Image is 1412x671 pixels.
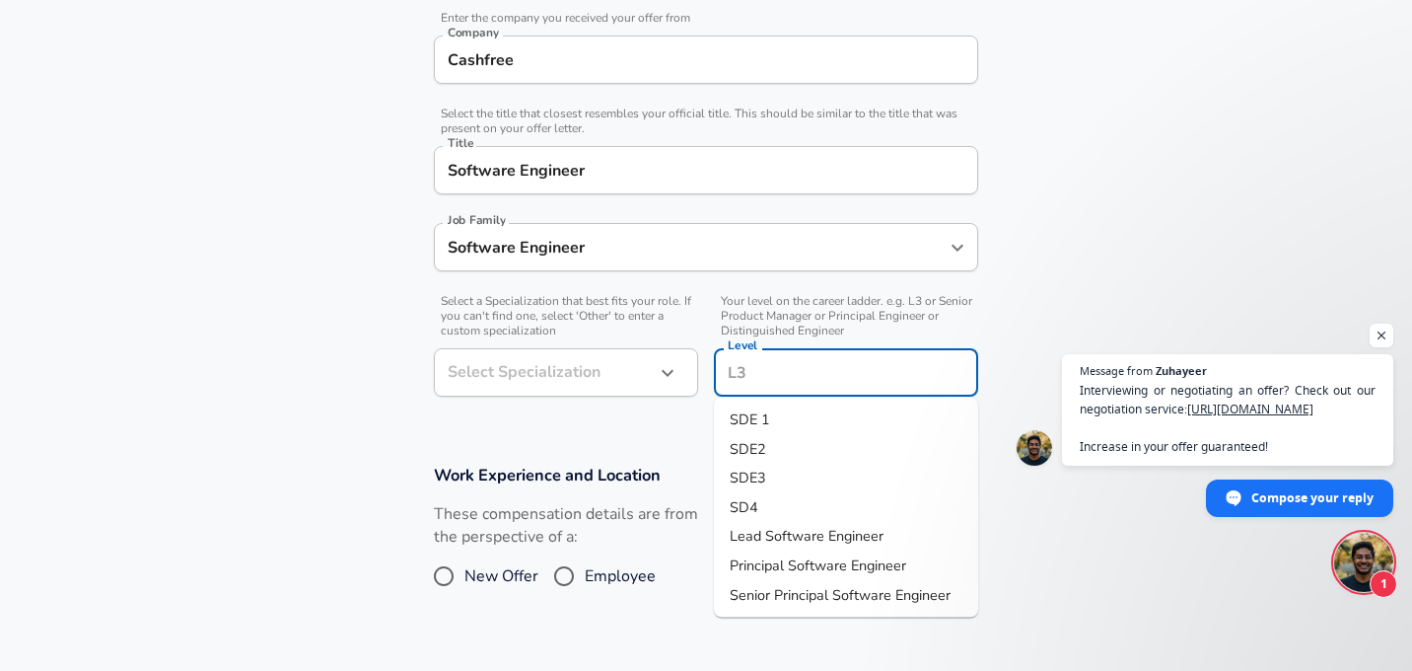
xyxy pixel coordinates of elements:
[728,339,757,351] label: Level
[448,27,499,38] label: Company
[1370,570,1397,598] span: 1
[434,503,698,549] label: These compensation details are from the perspective of a:
[464,564,538,588] span: New Offer
[730,496,758,516] span: SD4
[723,357,969,388] input: L3
[1156,365,1207,376] span: Zuhayeer
[1251,481,1374,515] span: Compose your reply
[434,294,698,338] span: Select a Specialization that best fits your role. If you can't find one, select 'Other' to enter ...
[944,234,971,261] button: Open
[1080,365,1153,376] span: Message from
[730,410,770,429] span: SDE 1
[448,137,473,149] label: Title
[730,438,766,458] span: SDE2
[443,44,969,75] input: Google
[1334,533,1393,592] div: Open chat
[434,107,978,136] span: Select the title that closest resembles your official title. This should be similar to the title ...
[730,468,766,487] span: SDE3
[443,232,940,262] input: Software Engineer
[1080,381,1376,456] span: Interviewing or negotiating an offer? Check out our negotiation service: Increase in your offer g...
[730,584,951,604] span: Senior Principal Software Engineer
[730,526,883,546] span: Lead Software Engineer
[585,564,656,588] span: Employee
[730,556,906,575] span: Principal Software Engineer
[714,294,978,338] span: Your level on the career ladder. e.g. L3 or Senior Product Manager or Principal Engineer or Disti...
[434,11,978,26] span: Enter the company you received your offer from
[443,155,969,186] input: Software Engineer
[434,464,978,486] h3: Work Experience and Location
[448,214,506,226] label: Job Family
